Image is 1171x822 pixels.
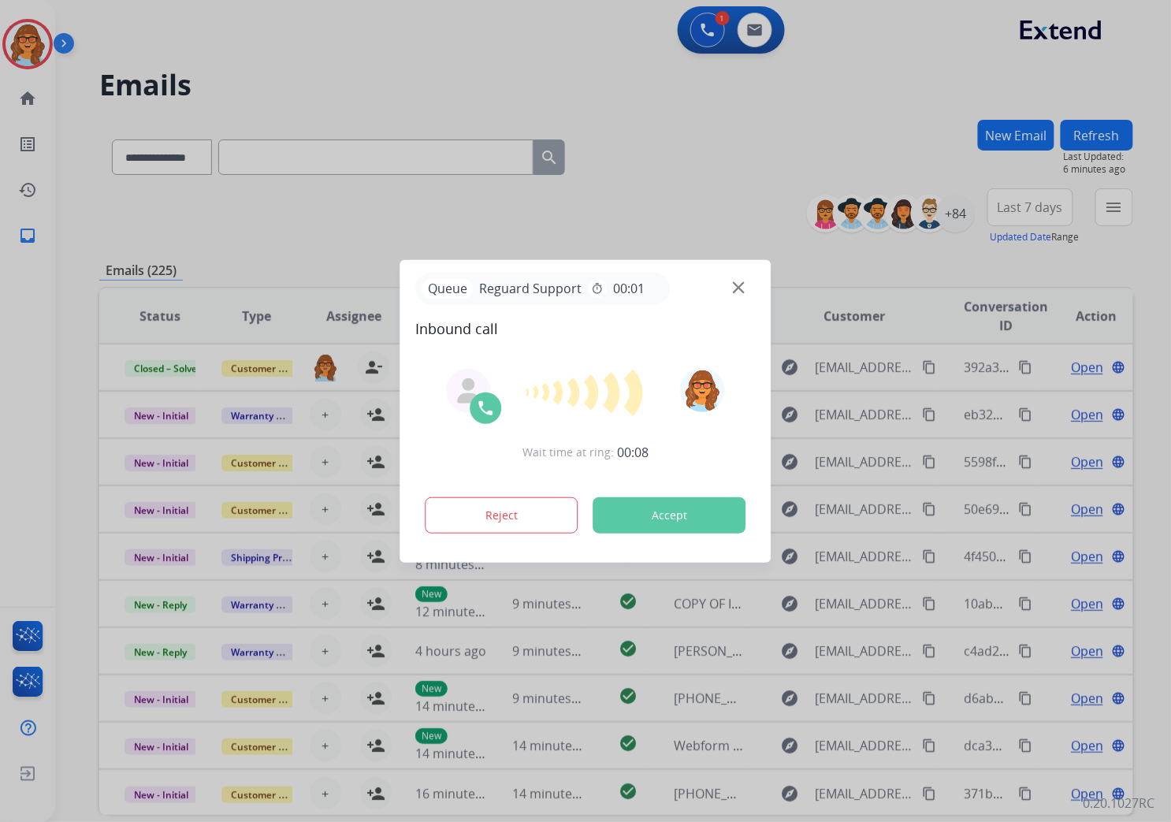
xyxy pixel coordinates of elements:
[1084,794,1155,813] p: 0.20.1027RC
[617,443,649,462] span: 00:08
[456,378,481,404] img: agent-avatar
[522,444,614,460] span: Wait time at ring:
[614,279,645,298] span: 00:01
[593,497,746,534] button: Accept
[426,497,578,534] button: Reject
[592,282,604,295] mat-icon: timer
[416,318,756,340] span: Inbound call
[680,368,724,412] img: avatar
[422,279,474,299] p: Queue
[733,281,745,293] img: close-button
[477,399,496,418] img: call-icon
[474,279,589,298] span: Reguard Support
